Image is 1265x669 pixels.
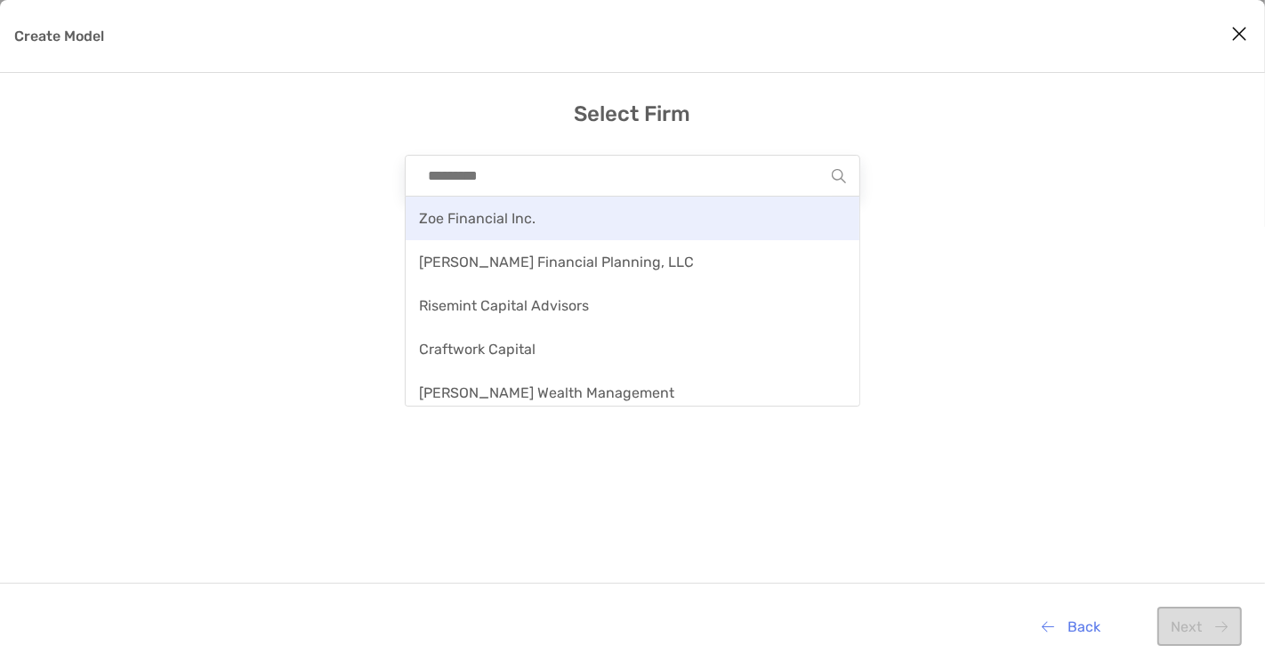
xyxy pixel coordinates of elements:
span: [PERSON_NAME] Financial Planning, LLC [419,254,694,270]
button: Close modal [1226,21,1253,48]
span: Craftwork Capital [419,341,536,358]
span: Zoe Financial Inc. [419,210,536,227]
button: Back [1028,607,1115,646]
span: [PERSON_NAME] Wealth Management [419,384,674,401]
h3: Select Firm [575,101,691,126]
p: Create Model [14,25,104,47]
img: Search Icon [832,169,846,183]
span: Risemint Capital Advisors [419,297,589,314]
